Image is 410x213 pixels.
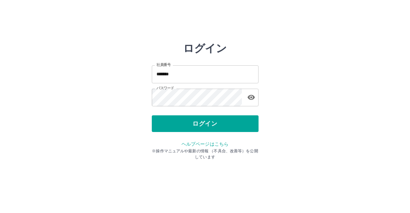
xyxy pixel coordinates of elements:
[181,141,229,147] a: ヘルプページはこちら
[152,115,259,132] button: ログイン
[152,148,259,160] p: ※操作マニュアルや最新の情報 （不具合、改善等）を公開しています
[156,62,170,67] label: 社員番号
[183,42,227,55] h2: ログイン
[156,86,174,91] label: パスワード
